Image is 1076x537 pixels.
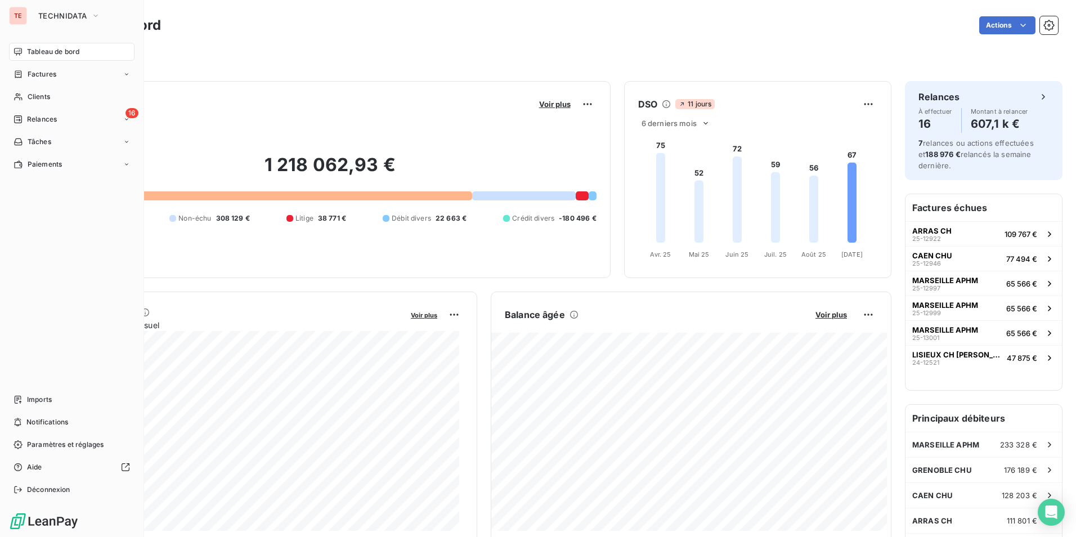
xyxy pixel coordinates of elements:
[912,359,939,366] span: 24-12521
[912,301,978,310] span: MARSEILLE APHM
[912,285,940,292] span: 25-12997
[1000,440,1037,449] span: 233 328 €
[905,320,1062,345] button: MARSEILLE APHM25-1300165 566 €
[392,213,431,223] span: Débit divers
[27,462,42,472] span: Aide
[912,260,941,267] span: 25-12946
[912,325,978,334] span: MARSEILLE APHM
[1006,329,1037,338] span: 65 566 €
[125,108,138,118] span: 16
[764,250,787,258] tspan: Juil. 25
[216,213,250,223] span: 308 129 €
[971,115,1028,133] h4: 607,1 k €
[27,114,57,124] span: Relances
[28,92,50,102] span: Clients
[318,213,346,223] span: 38 771 €
[912,235,941,242] span: 25-12922
[905,221,1062,246] button: ARRAS CH25-12922109 767 €
[9,7,27,25] div: TE
[1006,279,1037,288] span: 65 566 €
[918,138,1034,170] span: relances ou actions effectuées et relancés la semaine dernière.
[64,319,403,331] span: Chiffre d'affaires mensuel
[801,250,826,258] tspan: Août 25
[638,97,657,111] h6: DSO
[28,69,56,79] span: Factures
[1004,466,1037,475] span: 176 189 €
[38,11,87,20] span: TECHNIDATA
[912,310,941,316] span: 25-12999
[905,405,1062,432] h6: Principaux débiteurs
[918,90,960,104] h6: Relances
[912,226,952,235] span: ARRAS CH
[28,137,51,147] span: Tâches
[912,491,953,500] span: CAEN CHU
[1002,491,1037,500] span: 128 203 €
[1038,499,1065,526] div: Open Intercom Messenger
[27,440,104,450] span: Paramètres et réglages
[505,308,565,321] h6: Balance âgée
[905,194,1062,221] h6: Factures échues
[912,466,972,475] span: GRENOBLE CHU
[912,251,952,260] span: CAEN CHU
[27,47,79,57] span: Tableau de bord
[841,250,863,258] tspan: [DATE]
[905,246,1062,271] button: CAEN CHU25-1294677 494 €
[539,100,571,109] span: Voir plus
[905,296,1062,320] button: MARSEILLE APHM25-1299965 566 €
[9,512,79,530] img: Logo LeanPay
[178,213,211,223] span: Non-échu
[688,250,709,258] tspan: Mai 25
[675,99,715,109] span: 11 jours
[1006,254,1037,263] span: 77 494 €
[64,154,597,187] h2: 1 218 062,93 €
[436,213,467,223] span: 22 663 €
[912,334,939,341] span: 25-13001
[912,516,952,525] span: ARRAS CH
[905,345,1062,370] button: LISIEUX CH [PERSON_NAME]24-1252147 875 €
[411,311,437,319] span: Voir plus
[918,108,952,115] span: À effectuer
[912,350,1002,359] span: LISIEUX CH [PERSON_NAME]
[28,159,62,169] span: Paiements
[725,250,748,258] tspan: Juin 25
[650,250,671,258] tspan: Avr. 25
[812,310,850,320] button: Voir plus
[9,458,134,476] a: Aide
[918,115,952,133] h4: 16
[912,276,978,285] span: MARSEILLE APHM
[905,271,1062,296] button: MARSEILLE APHM25-1299765 566 €
[1005,230,1037,239] span: 109 767 €
[815,310,847,319] span: Voir plus
[295,213,313,223] span: Litige
[559,213,597,223] span: -180 496 €
[918,138,923,147] span: 7
[407,310,441,320] button: Voir plus
[1006,304,1037,313] span: 65 566 €
[536,99,574,109] button: Voir plus
[512,213,554,223] span: Crédit divers
[912,440,979,449] span: MARSEILLE APHM
[642,119,697,128] span: 6 derniers mois
[971,108,1028,115] span: Montant à relancer
[925,150,960,159] span: 188 976 €
[27,395,52,405] span: Imports
[979,16,1035,34] button: Actions
[26,417,68,427] span: Notifications
[1007,353,1037,363] span: 47 875 €
[1007,516,1037,525] span: 111 801 €
[27,485,70,495] span: Déconnexion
